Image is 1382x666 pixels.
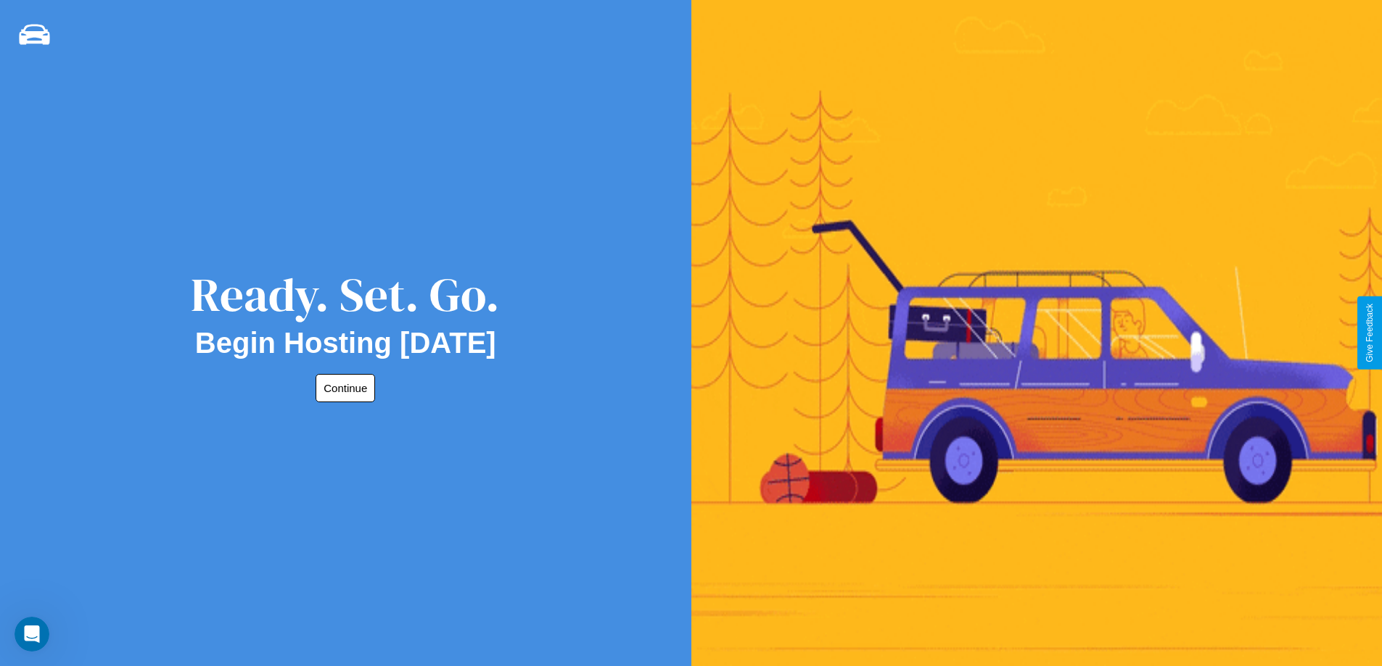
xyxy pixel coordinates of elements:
div: Give Feedback [1365,304,1375,362]
iframe: Intercom live chat [15,617,49,652]
div: Ready. Set. Go. [191,262,500,327]
h2: Begin Hosting [DATE] [195,327,496,359]
button: Continue [316,374,375,402]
